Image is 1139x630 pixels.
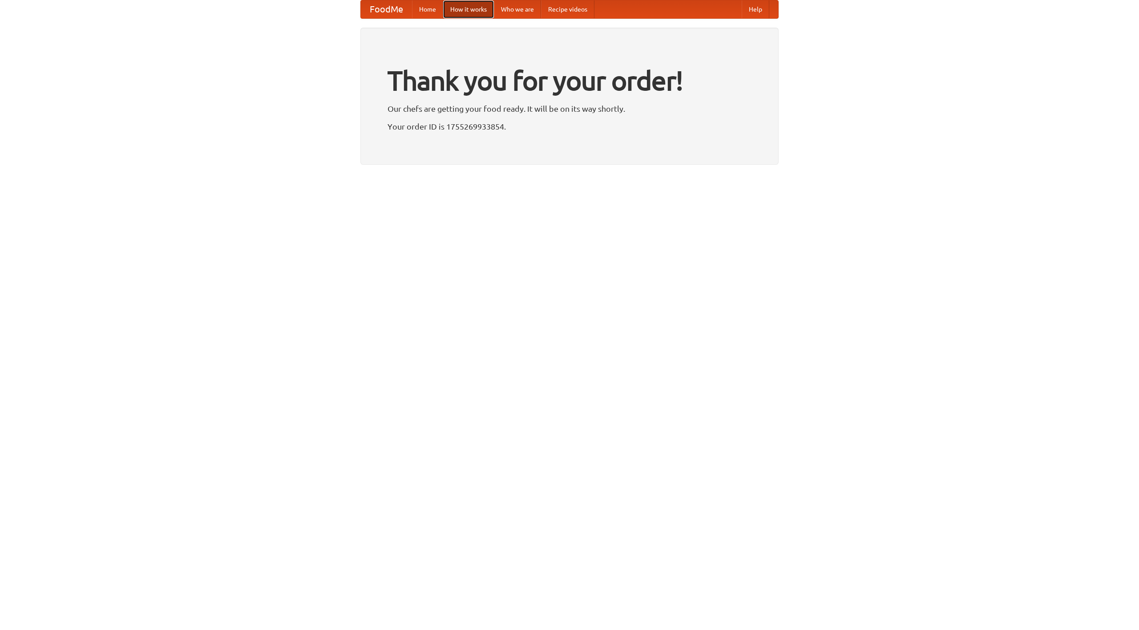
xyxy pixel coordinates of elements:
[361,0,412,18] a: FoodMe
[388,102,751,115] p: Our chefs are getting your food ready. It will be on its way shortly.
[494,0,541,18] a: Who we are
[388,120,751,133] p: Your order ID is 1755269933854.
[742,0,769,18] a: Help
[541,0,594,18] a: Recipe videos
[412,0,443,18] a: Home
[443,0,494,18] a: How it works
[388,59,751,102] h1: Thank you for your order!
